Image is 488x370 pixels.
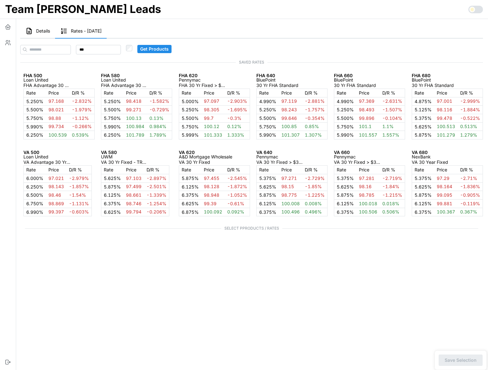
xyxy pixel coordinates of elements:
td: Rate [256,166,279,174]
p: VA 580 [101,150,169,155]
p: Loan United [23,155,92,159]
td: Price [123,166,144,174]
td: D/R % [380,89,405,97]
span: -1.582% [149,98,169,104]
span: 5.750 [26,115,39,121]
span: 101.557 [359,132,377,138]
span: 101.279 [437,132,455,138]
span: 5.875 [415,132,427,138]
td: % [24,97,46,106]
span: 5.750 [259,124,272,129]
span: 5.375 [415,176,427,181]
td: % [412,114,434,122]
span: -1.757% [305,107,325,112]
span: -1.872% [227,184,247,189]
td: Rate [179,89,201,97]
span: 6.250 [26,184,39,189]
span: 6.125 [259,201,272,206]
td: % [334,122,357,131]
td: % [24,174,46,183]
span: 5.990 [337,132,349,138]
span: 101.307 [281,132,300,138]
span: -0.266% [72,124,92,129]
td: % [179,191,201,200]
span: 97.119 [281,98,297,104]
td: % [256,191,279,200]
td: % [24,131,46,139]
span: 98.746 [126,201,141,206]
span: 5.875 [104,184,116,189]
span: 98.948 [204,192,219,198]
span: 98.88 [48,115,61,121]
td: % [179,122,201,131]
td: Rate [412,89,434,97]
span: 5.250 [337,107,349,112]
p: VA 30 Yr Fixed > $300k [256,159,304,165]
span: 98.869 [48,201,64,206]
span: 97.021 [48,176,64,181]
span: -1.884% [460,107,480,112]
p: UWM [101,155,169,159]
td: % [412,174,434,183]
span: -1.215% [382,192,402,198]
td: % [256,131,279,139]
p: Pennymac [334,155,405,159]
td: % [412,131,434,139]
td: Price [201,166,225,174]
td: Price [279,166,302,174]
span: 6.000 [26,176,39,181]
span: 99.7 [204,115,214,121]
p: FHA 30 Yr Fixed > $500K [179,82,226,89]
span: 5.500 [337,115,349,121]
span: -1.84% [382,184,399,189]
span: -0.354% [305,115,325,121]
span: 5.990 [104,124,116,129]
span: 100.85 [281,124,297,129]
td: % [412,97,434,106]
span: 5.625 [415,124,427,129]
span: 98.661 [126,192,141,198]
td: Price [46,166,66,174]
span: 97.097 [204,98,219,104]
span: 5.990 [259,132,272,138]
td: % [334,131,357,139]
span: 5.375 [337,176,349,181]
span: 100.984 [126,124,144,129]
td: Rate [24,166,46,174]
td: % [334,114,357,122]
span: 5.125 [415,107,427,112]
span: 5.500 [259,115,272,121]
span: 99.39 [204,201,216,206]
span: 97.455 [204,176,219,181]
span: 5.500 [182,115,194,121]
td: % [179,182,201,191]
span: -2.903% [227,98,247,104]
span: 98.775 [281,192,297,198]
span: -0.61% [227,201,244,206]
td: % [334,200,357,208]
td: % [256,174,279,183]
span: 1.789% [149,132,166,138]
span: 98.305 [204,107,219,112]
span: 5.999 [182,132,194,138]
span: -1.979% [72,107,92,112]
p: 30 Yr FHA Standard [334,82,381,89]
span: 98.243 [281,107,297,112]
td: Price [434,166,458,174]
span: 98.116 [437,107,452,112]
span: -1.254% [147,201,166,206]
td: D/R % [144,166,169,174]
td: Rate [334,166,357,174]
td: Rate [179,166,201,174]
td: % [101,182,124,191]
span: 5.750 [337,124,349,129]
span: 100.513 [437,124,455,129]
p: FHA 500 [23,73,95,78]
td: % [101,106,124,114]
td: % [101,122,124,131]
p: VA 30 Yr Fixed - TRAC+ Eligible [101,159,148,165]
p: A&D Mortgage Wholesale [179,155,250,159]
span: -2.897% [147,176,166,181]
td: % [256,97,279,106]
td: Rate [101,166,124,174]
